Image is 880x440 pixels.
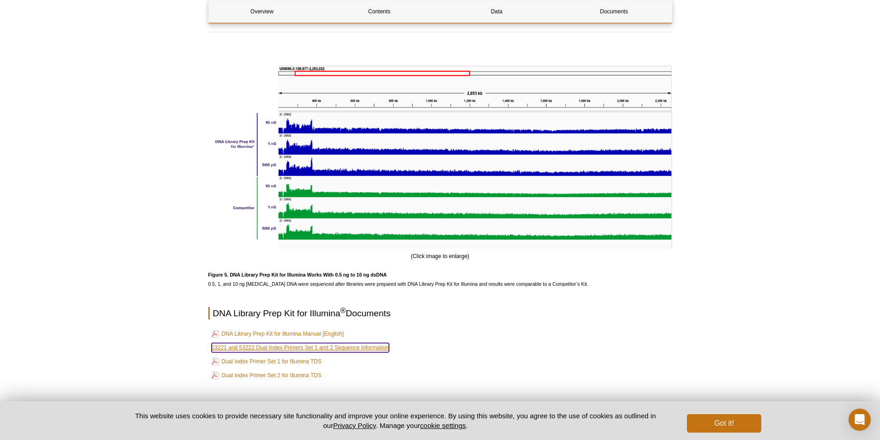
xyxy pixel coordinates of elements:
[209,0,316,23] a: Overview
[208,66,672,249] img: DNA Library Prep Kit comparison
[212,328,344,339] a: DNA Library Prep Kit for Illumina Manual [English]
[212,356,322,367] a: Dual Index Primer Set 1 for Illumina TDS
[687,414,761,433] button: Got it!
[849,409,871,431] div: Open Intercom Messenger
[208,66,672,261] div: (Click image to enlarge)
[420,422,466,429] button: cookie settings
[561,0,668,23] a: Documents
[326,0,433,23] a: Contents
[340,307,346,314] sup: ®
[212,370,322,381] a: Dual Index Primer Set 2 for Illumina TDS
[333,422,376,429] a: Privacy Policy
[443,0,550,23] a: Data
[119,411,672,430] p: This website uses cookies to provide necessary site functionality and improve your online experie...
[212,343,389,352] a: 53221 and 53222 Dual Index Primers Set 1 and 2 Sequence Information
[208,307,672,319] h2: DNA Library Prep Kit for Illumina Documents
[208,272,387,277] strong: Figure 5. DNA Library Prep Kit for Illumina Works With 0.5 ng to 10 ng dsDNA
[208,272,589,287] span: 0.5, 1, and 10 ng [MEDICAL_DATA] DNA were sequenced after libraries were prepared with DNA Librar...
